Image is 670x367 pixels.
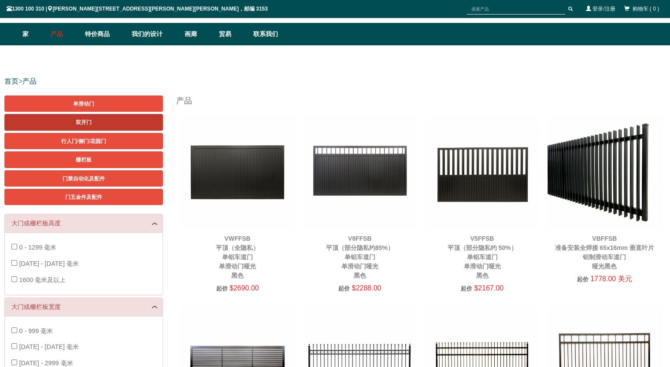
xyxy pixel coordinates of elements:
input: 搜索产品 [467,4,565,15]
font: 平顶（部分隐私约 50%） [448,244,517,251]
a: 贸易 [215,23,249,45]
font: 产品 [51,30,63,37]
a: 大门或栅栏板高度 [11,219,156,228]
font: 双开门 [76,119,92,125]
a: 产品 [22,77,37,85]
a: 特价商品 [81,23,127,45]
font: VWFFSB [225,235,251,242]
font: $2288.00 [352,284,381,292]
a: 画廊 [180,23,215,45]
font: 单铝车道门 [344,253,375,261]
font: 大门或栅栏板高度 [11,220,61,227]
font: 单滑动门哑光 [341,263,378,270]
font: 起价 [461,285,472,292]
font: [PERSON_NAME][STREET_ADDRESS][PERSON_NAME][PERSON_NAME]，邮编 3153 [52,6,268,12]
font: 栅栏板 [76,157,92,163]
font: 黑色 [231,272,244,279]
font: 单滑动门哑光 [219,263,256,270]
a: 门禁自动化及配件 [4,170,163,187]
img: VBFFSB - 准备安装全焊接 65x16mm 垂直叶片 - 铝制滑动车道门 - 哑光黑色 - 门仓库 [548,115,661,229]
font: 黑色 [476,272,488,279]
font: > [19,77,22,85]
font: 单铝车道门 [466,253,497,261]
a: V5FFSB平顶（部分隐私约 50%）单铝车道门单滑动门哑光黑色 [448,235,517,279]
font: 0 - 999 毫米 [19,327,53,334]
font: 行人门/侧门/花园门 [61,138,107,144]
img: V5FFSB - 平顶（部分隐私约 50%）- 单铝车道门 - 单滑动门 - 哑光黑色 - 门仓库 [426,115,539,229]
a: 我们的设计 [127,23,180,45]
a: 单滑动门 [4,95,163,112]
a: V8FFSB平顶（部分隐私约85%）单铝车道门单滑动门哑光黑色 [326,235,394,279]
font: 1300 100 310 | [12,6,47,12]
a: VWFFSB平顶（全隐私）单铝车道门单滑动门哑光黑色 [216,235,259,279]
a: 栅栏板 [4,151,163,168]
img: V8FFSB - 平顶（部分隐私约 85%） - 单铝车道门 - 单滑动门 - 哑光黑色 - 门仓库 [303,115,417,229]
font: 贸易 [219,30,231,37]
font: 特价商品 [85,30,110,37]
font: 家 [22,30,29,37]
font: 联系我们 [253,30,278,37]
a: 行人门/侧门/花园门 [4,133,163,149]
font: [DATE] - 2999 毫米 [19,360,73,367]
font: V5FFSB [470,235,494,242]
font: 大门或栅栏板宽度 [11,303,61,310]
font: [DATE] - [DATE] 毫米 [19,343,78,350]
font: [DATE] - [DATE] 毫米 [19,260,78,267]
font: 门禁自动化及配件 [63,176,105,182]
font: 起价 [338,285,350,292]
a: 首页 [4,77,19,85]
font: 起价 [216,285,228,292]
font: $2690.00 [230,284,259,292]
font: 单滑动门 [73,101,94,107]
font: 我们的设计 [132,30,163,37]
font: V8FFSB [348,235,372,242]
font: 画廊 [185,30,197,37]
a: 联系我们 [249,23,278,45]
a: 大门或栅栏板宽度 [11,302,156,312]
font: 单滑动门哑光 [463,263,500,270]
a: 家 [22,23,46,45]
a: 门五金件及配件 [4,189,163,205]
a: 产品 [46,23,81,45]
font: 黑色 [354,272,366,279]
font: 1600 毫米及以上 [19,276,66,283]
font: 单铝车道门 [222,253,253,261]
font: 门五金件及配件 [65,194,102,200]
font: 产品 [176,96,192,105]
font: $2167.00 [474,284,503,292]
font: 购物车 ( 0 ) [632,6,659,12]
img: VWFFSB - 平顶（全隐私） - 单铝车道门 - 单滑动门 - 哑光黑色 - 门仓库 [181,115,294,229]
font: 0 - 1299 毫米 [19,244,56,251]
font: 平顶（全隐私） [216,244,259,251]
font: 平顶（部分隐私约85%） [326,244,394,251]
a: 双开门 [4,114,163,130]
a: 登录/注册 [592,6,615,12]
iframe: LiveChat chat widget [494,132,670,336]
